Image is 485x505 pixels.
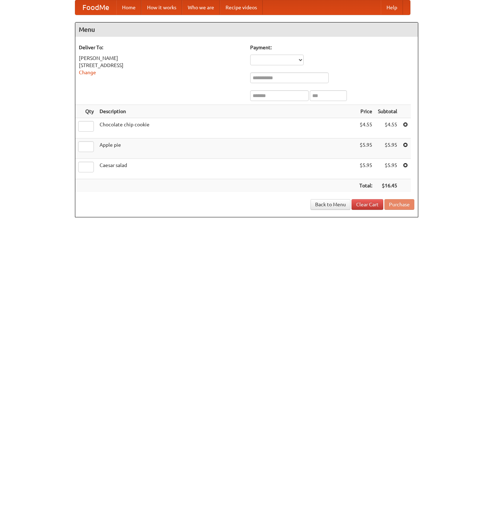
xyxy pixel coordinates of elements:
[79,44,243,51] h5: Deliver To:
[97,118,357,138] td: Chocolate chip cookie
[75,105,97,118] th: Qty
[250,44,414,51] h5: Payment:
[381,0,403,15] a: Help
[357,138,375,159] td: $5.95
[375,179,400,192] th: $16.45
[220,0,263,15] a: Recipe videos
[97,138,357,159] td: Apple pie
[79,70,96,75] a: Change
[75,0,116,15] a: FoodMe
[79,55,243,62] div: [PERSON_NAME]
[75,22,418,37] h4: Menu
[357,179,375,192] th: Total:
[375,105,400,118] th: Subtotal
[310,199,350,210] a: Back to Menu
[375,159,400,179] td: $5.95
[97,159,357,179] td: Caesar salad
[352,199,383,210] a: Clear Cart
[141,0,182,15] a: How it works
[79,62,243,69] div: [STREET_ADDRESS]
[182,0,220,15] a: Who we are
[357,105,375,118] th: Price
[97,105,357,118] th: Description
[375,138,400,159] td: $5.95
[375,118,400,138] td: $4.55
[357,118,375,138] td: $4.55
[116,0,141,15] a: Home
[384,199,414,210] button: Purchase
[357,159,375,179] td: $5.95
